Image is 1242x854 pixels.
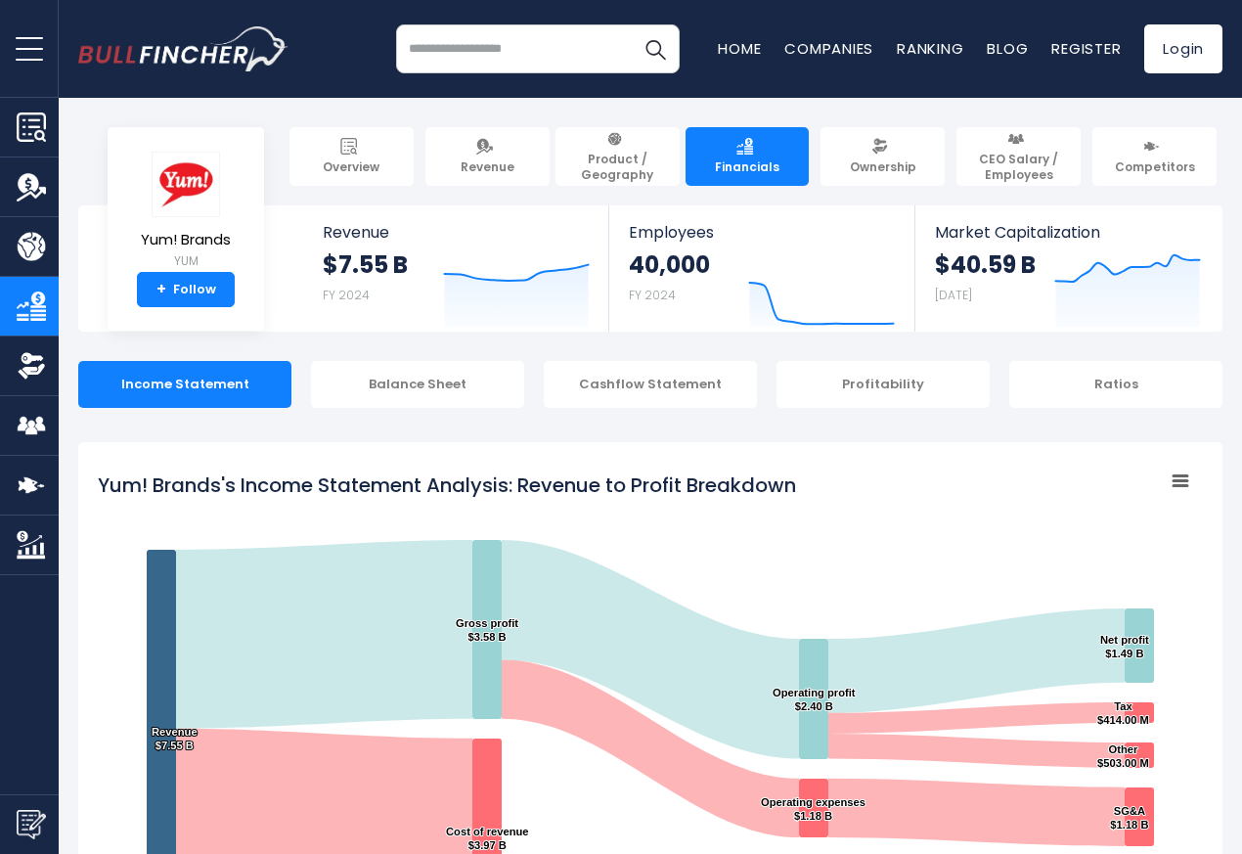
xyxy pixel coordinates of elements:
text: Operating expenses $1.18 B [761,796,865,822]
div: Cashflow Statement [544,361,757,408]
div: Income Statement [78,361,291,408]
a: Financials [686,127,810,186]
strong: + [156,281,166,298]
a: Blog [987,38,1028,59]
a: Ranking [897,38,963,59]
span: Product / Geography [564,152,671,182]
a: Yum! Brands YUM [140,151,232,273]
text: Other $503.00 M [1097,743,1149,769]
small: YUM [141,252,231,270]
a: Revenue [425,127,550,186]
span: Competitors [1115,159,1195,175]
span: Revenue [461,159,514,175]
span: Overview [323,159,379,175]
a: Overview [289,127,414,186]
span: Financials [715,159,779,175]
text: Gross profit $3.58 B [456,617,518,643]
a: Revenue $7.55 B FY 2024 [303,205,609,332]
a: Home [718,38,761,59]
div: Balance Sheet [311,361,524,408]
text: Cost of revenue $3.97 B [446,826,529,851]
a: Register [1051,38,1121,59]
span: Yum! Brands [141,232,231,248]
span: Revenue [323,223,590,242]
a: CEO Salary / Employees [956,127,1081,186]
a: Market Capitalization $40.59 B [DATE] [915,205,1220,332]
text: Operating profit $2.40 B [773,687,856,712]
img: Ownership [17,351,46,381]
small: FY 2024 [323,287,370,303]
button: Search [631,24,680,73]
a: Product / Geography [555,127,680,186]
strong: 40,000 [629,249,710,280]
span: Employees [629,223,894,242]
a: Ownership [821,127,945,186]
text: Revenue $7.55 B [152,726,198,751]
img: bullfincher logo [78,26,288,71]
tspan: Yum! Brands's Income Statement Analysis: Revenue to Profit Breakdown [98,472,796,499]
span: CEO Salary / Employees [965,152,1072,182]
div: Ratios [1009,361,1222,408]
a: Go to homepage [78,26,288,71]
a: Companies [784,38,873,59]
small: FY 2024 [629,287,676,303]
div: Profitability [776,361,990,408]
a: Competitors [1092,127,1217,186]
strong: $40.59 B [935,249,1036,280]
strong: $7.55 B [323,249,408,280]
a: Login [1144,24,1222,73]
span: Ownership [850,159,916,175]
small: [DATE] [935,287,972,303]
span: Market Capitalization [935,223,1201,242]
text: Net profit $1.49 B [1100,634,1149,659]
text: Tax $414.00 M [1097,700,1149,726]
a: +Follow [137,272,235,307]
text: SG&A $1.18 B [1110,805,1148,831]
a: Employees 40,000 FY 2024 [609,205,913,332]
